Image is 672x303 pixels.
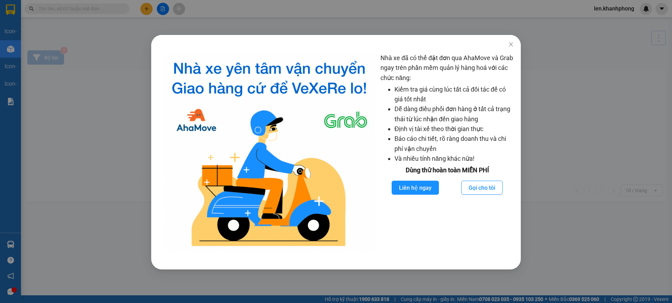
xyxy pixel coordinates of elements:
[380,53,514,252] div: Nhà xe đã có thể đặt đơn qua AhaMove và Grab ngay trên phần mềm quản lý hàng hoá với các chức năng:
[394,124,514,134] li: Định vị tài xế theo thời gian thực
[380,165,514,175] div: Dùng thử hoàn toàn MIỄN PHÍ
[394,85,514,104] li: Kiểm tra giá cùng lúc tất cả đối tác để có giá tốt nhất
[399,183,432,192] span: Liên hệ ngay
[392,181,439,195] button: Liên hệ ngay
[164,53,375,252] img: logo
[461,181,503,195] button: Gọi cho tôi
[394,134,514,154] li: Báo cáo chi tiết, rõ ràng doanh thu và chi phí vận chuyển
[501,35,521,55] button: Close
[469,183,495,192] span: Gọi cho tôi
[394,104,514,124] li: Dễ dàng điều phối đơn hàng ở tất cả trạng thái từ lúc nhận đến giao hàng
[394,154,514,164] li: Và nhiều tính năng khác nữa!
[508,42,514,47] span: close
